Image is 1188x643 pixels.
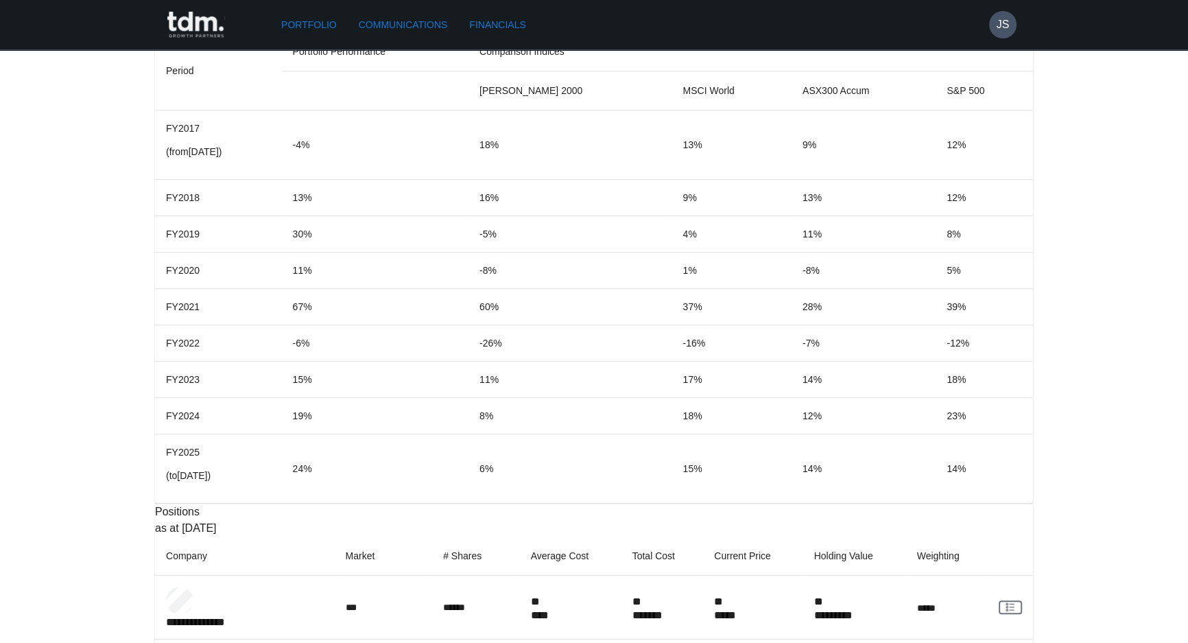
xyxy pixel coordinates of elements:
g: rgba(16, 24, 40, 0.6 [1006,603,1014,611]
td: 18% [672,397,791,434]
td: 9% [792,110,936,179]
td: 24% [282,434,468,503]
td: FY2022 [155,325,282,361]
td: 30% [282,215,468,252]
td: 4% [672,215,791,252]
td: 23% [936,397,1033,434]
td: FY2019 [155,215,282,252]
td: FY2023 [155,361,282,397]
td: 8% [468,397,672,434]
p: (to [DATE] ) [166,469,271,482]
th: Portfolio Performance [282,32,468,71]
th: Current Price [703,537,803,576]
a: Communications [353,12,453,38]
th: Comparison Indices [468,32,1033,71]
td: 19% [282,397,468,434]
h6: JS [997,16,1010,33]
td: 16% [468,179,672,215]
td: 11% [468,361,672,397]
td: -12% [936,325,1033,361]
a: View Client Communications [999,600,1022,614]
td: FY2021 [155,288,282,325]
td: 14% [792,361,936,397]
td: 13% [672,110,791,179]
th: Holding Value [803,537,906,576]
td: 15% [282,361,468,397]
td: -4% [282,110,468,179]
th: S&P 500 [936,71,1033,110]
td: -5% [468,215,672,252]
th: Weighting [906,537,988,576]
td: 18% [936,361,1033,397]
a: Financials [464,12,531,38]
th: MSCI World [672,71,791,110]
td: 8% [936,215,1033,252]
td: FY2017 [155,110,282,179]
p: Positions [155,504,1033,520]
td: 12% [936,110,1033,179]
p: as at [DATE] [155,520,1033,537]
td: 14% [936,434,1033,503]
td: -26% [468,325,672,361]
td: -8% [468,252,672,288]
td: FY2025 [155,434,282,503]
td: FY2024 [155,397,282,434]
td: 60% [468,288,672,325]
td: FY2020 [155,252,282,288]
td: -8% [792,252,936,288]
td: FY2018 [155,179,282,215]
td: -7% [792,325,936,361]
td: 17% [672,361,791,397]
td: 1% [672,252,791,288]
button: JS [989,11,1017,38]
td: 6% [468,434,672,503]
td: 67% [282,288,468,325]
th: Company [155,537,335,576]
td: 39% [936,288,1033,325]
td: 37% [672,288,791,325]
td: 13% [282,179,468,215]
td: 15% [672,434,791,503]
th: Total Cost [621,537,704,576]
a: Portfolio [276,12,342,38]
td: -6% [282,325,468,361]
td: 5% [936,252,1033,288]
th: [PERSON_NAME] 2000 [468,71,672,110]
td: 18% [468,110,672,179]
td: 11% [282,252,468,288]
th: Average Cost [520,537,621,576]
td: 12% [792,397,936,434]
th: ASX300 Accum [792,71,936,110]
th: # Shares [432,537,519,576]
th: Period [155,32,282,110]
td: 12% [936,179,1033,215]
td: 14% [792,434,936,503]
td: 11% [792,215,936,252]
p: (from [DATE] ) [166,145,271,159]
th: Market [335,537,433,576]
td: 9% [672,179,791,215]
td: 13% [792,179,936,215]
td: 28% [792,288,936,325]
td: -16% [672,325,791,361]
